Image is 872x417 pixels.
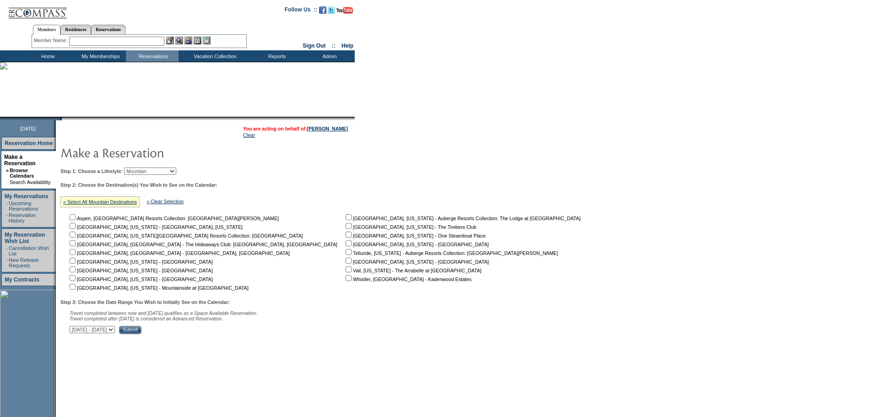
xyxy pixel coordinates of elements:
a: Residences [60,25,91,34]
a: Search Availability [10,179,50,185]
img: b_calculator.gif [203,37,211,44]
a: Members [33,25,61,35]
td: Admin [302,50,355,62]
b: Step 3: Choose the Date Range You Wish to Initially See on the Calendar: [60,299,230,305]
b: » [6,168,9,173]
b: Step 2: Choose the Destination(s) You Wish to See on the Calendar: [60,182,217,188]
input: Submit [119,326,141,334]
nobr: [GEOGRAPHIC_DATA], [US_STATE] - [GEOGRAPHIC_DATA] [68,276,213,282]
a: Subscribe to our YouTube Channel [336,9,353,15]
nobr: Aspen, [GEOGRAPHIC_DATA] Resorts Collection: [GEOGRAPHIC_DATA][PERSON_NAME] [68,216,279,221]
a: Sign Out [303,43,325,49]
a: Upcoming Reservations [9,200,38,211]
nobr: [GEOGRAPHIC_DATA], [US_STATE][GEOGRAPHIC_DATA] Resorts Collection: [GEOGRAPHIC_DATA] [68,233,303,238]
td: My Memberships [73,50,126,62]
img: promoShadowLeftCorner.gif [59,117,62,120]
a: My Contracts [5,276,39,283]
nobr: [GEOGRAPHIC_DATA], [US_STATE] - [GEOGRAPHIC_DATA], [US_STATE] [68,224,243,230]
nobr: Telluride, [US_STATE] - Auberge Resorts Collection: [GEOGRAPHIC_DATA][PERSON_NAME] [344,250,558,256]
a: My Reservations [5,193,48,200]
a: Reservation History [9,212,36,223]
a: My Reservation Wish List [5,232,45,244]
td: Reservations [126,50,179,62]
a: Clear [243,132,255,138]
nobr: [GEOGRAPHIC_DATA], [US_STATE] - Auberge Resorts Collection: The Lodge at [GEOGRAPHIC_DATA] [344,216,580,221]
img: Reservations [194,37,201,44]
img: Subscribe to our YouTube Channel [336,7,353,14]
span: You are acting on behalf of: [243,126,348,131]
span: [DATE] [20,126,36,131]
nobr: [GEOGRAPHIC_DATA], [US_STATE] - [GEOGRAPHIC_DATA] [344,259,489,265]
td: · [6,200,8,211]
img: View [175,37,183,44]
b: Step 1: Choose a Lifestyle: [60,168,123,174]
nobr: Travel completed after [DATE] is considered an Advanced Reservation. [70,316,223,321]
nobr: [GEOGRAPHIC_DATA], [US_STATE] - The Timbers Club [344,224,477,230]
td: · [6,179,9,185]
a: Reservation Home [5,140,53,146]
td: Vacation Collection [179,50,249,62]
a: Help [341,43,353,49]
a: Make a Reservation [4,154,36,167]
nobr: [GEOGRAPHIC_DATA], [US_STATE] - One Steamboat Place [344,233,486,238]
td: · [6,245,8,256]
nobr: Whistler, [GEOGRAPHIC_DATA] - Kadenwood Estates [344,276,471,282]
img: Follow us on Twitter [328,6,335,14]
a: [PERSON_NAME] [307,126,348,131]
nobr: [GEOGRAPHIC_DATA], [US_STATE] - Mountainside at [GEOGRAPHIC_DATA] [68,285,249,291]
a: Follow us on Twitter [328,9,335,15]
a: Become our fan on Facebook [319,9,326,15]
img: Become our fan on Facebook [319,6,326,14]
a: » Select All Mountain Destinations [63,199,137,205]
span: Travel completed between now and [DATE] qualifies as a Space Available Reservation. [70,310,258,316]
td: Reports [249,50,302,62]
nobr: [GEOGRAPHIC_DATA], [US_STATE] - [GEOGRAPHIC_DATA] [344,242,489,247]
a: Browse Calendars [10,168,34,179]
img: b_edit.gif [166,37,174,44]
td: Home [21,50,73,62]
a: New Release Requests [9,257,38,268]
td: · [6,212,8,223]
td: · [6,257,8,268]
span: :: [332,43,336,49]
div: Member Name: [34,37,69,44]
a: Reservations [91,25,125,34]
img: Impersonate [184,37,192,44]
img: pgTtlMakeReservation.gif [60,143,244,162]
nobr: Vail, [US_STATE] - The Arrabelle at [GEOGRAPHIC_DATA] [344,268,482,273]
td: Follow Us :: [285,5,317,16]
a: » Clear Selection [146,199,184,204]
a: Cancellation Wish List [9,245,49,256]
nobr: [GEOGRAPHIC_DATA], [GEOGRAPHIC_DATA] - The Hideaways Club: [GEOGRAPHIC_DATA], [GEOGRAPHIC_DATA] [68,242,337,247]
nobr: [GEOGRAPHIC_DATA], [GEOGRAPHIC_DATA] - [GEOGRAPHIC_DATA], [GEOGRAPHIC_DATA] [68,250,290,256]
img: blank.gif [62,117,63,120]
nobr: [GEOGRAPHIC_DATA], [US_STATE] - [GEOGRAPHIC_DATA] [68,259,213,265]
nobr: [GEOGRAPHIC_DATA], [US_STATE] - [GEOGRAPHIC_DATA] [68,268,213,273]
